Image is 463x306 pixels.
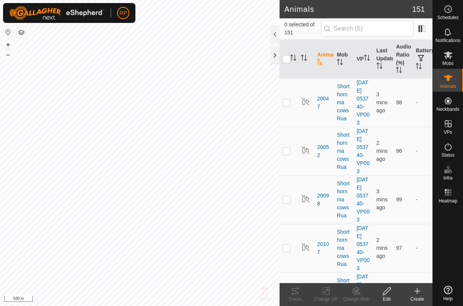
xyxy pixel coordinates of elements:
span: Notifications [436,38,460,43]
span: Heatmap [439,199,457,203]
span: 26 Aug 2025 at 6:04 AM [376,91,388,113]
span: 99 [396,196,402,202]
a: [DATE] 053740-VP003 [357,128,370,174]
span: 20098 [317,192,331,208]
p-sorticon: Activate to sort [376,64,383,70]
th: Battery [413,40,432,79]
th: Animal [314,40,334,79]
p-sorticon: Activate to sort [317,60,323,66]
span: Mobs [442,61,453,66]
span: 97 [396,245,402,251]
span: 26 Aug 2025 at 6:05 AM [376,140,388,162]
p-sorticon: Activate to sort [301,56,307,62]
th: Last Updated [373,40,393,79]
span: VPs [444,130,452,134]
td: - [413,127,432,175]
div: Shorthorn ma cows Rua [337,180,350,220]
img: returning off [301,194,310,203]
span: 151 [412,3,425,15]
div: Shorthorn ma cows Rua [337,131,350,171]
span: 20052 [317,143,331,159]
button: Reset Map [3,28,13,37]
span: 20107 [317,240,331,256]
a: Help [433,283,463,304]
a: [DATE] 053740-VP003 [357,79,370,126]
div: Create [402,296,432,303]
p-sorticon: Activate to sort [290,56,296,62]
td: - [413,175,432,224]
span: Help [443,296,453,301]
a: Privacy Policy [110,296,138,303]
th: Audio Ratio (%) [393,40,413,79]
div: Shorthorn ma cows Rua [337,83,350,123]
a: [DATE] 053740-VP003 [357,176,370,223]
span: Neckbands [436,107,459,112]
td: - [413,224,432,272]
span: Infra [443,176,452,180]
span: 20047 [317,95,331,111]
button: Map Layers [17,28,26,37]
th: Mob [334,40,354,79]
p-sorticon: Activate to sort [416,64,422,70]
p-sorticon: Activate to sort [364,56,370,62]
span: 26 Aug 2025 at 6:04 AM [376,237,388,259]
a: Contact Us [147,296,170,303]
div: Change VP [310,296,341,303]
span: Animals [440,84,456,89]
button: – [3,50,13,59]
span: RP [119,9,127,17]
span: Schedules [437,15,458,20]
img: returning off [301,97,310,106]
span: Status [441,153,454,157]
span: 0 selected of 151 [284,21,321,37]
span: 98 [396,99,402,105]
div: Change Mob [341,296,371,303]
td: - [413,78,432,127]
p-sorticon: Activate to sort [396,68,402,74]
img: returning off [301,146,310,155]
h2: Animals [284,5,412,14]
div: Shorthorn ma cows Rua [337,228,350,268]
button: + [3,40,13,49]
span: 96 [396,148,402,154]
div: Tracks [280,296,310,303]
div: Edit [371,296,402,303]
p-sorticon: Activate to sort [337,60,343,66]
th: VP [354,40,373,79]
input: Search (S) [321,21,413,37]
img: Gallagher Logo [9,6,104,20]
span: 26 Aug 2025 at 6:03 AM [376,188,388,210]
a: [DATE] 053740-VP003 [357,225,370,271]
img: returning off [301,243,310,252]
